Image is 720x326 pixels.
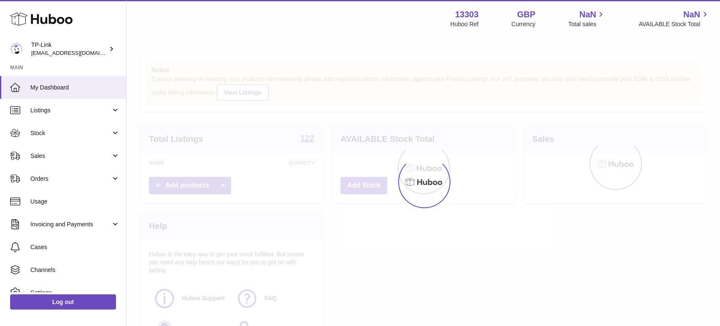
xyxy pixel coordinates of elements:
a: NaN AVAILABLE Stock Total [639,9,710,28]
div: Currency [512,20,536,28]
span: Settings [30,289,120,297]
span: Sales [30,152,111,160]
span: AVAILABLE Stock Total [639,20,710,28]
span: Usage [30,198,120,206]
span: Channels [30,266,120,274]
span: [EMAIL_ADDRESS][DOMAIN_NAME] [31,49,124,56]
div: TP-Link [31,41,107,57]
strong: 13303 [455,9,479,20]
strong: GBP [517,9,535,20]
span: NaN [579,9,596,20]
span: Stock [30,129,111,137]
span: NaN [683,9,700,20]
span: Invoicing and Payments [30,220,111,228]
span: Listings [30,106,111,114]
a: NaN Total sales [568,9,606,28]
img: internalAdmin-13303@internal.huboo.com [10,43,23,55]
span: Orders [30,175,111,183]
a: Log out [10,294,116,310]
span: Total sales [568,20,606,28]
div: Huboo Ref [450,20,479,28]
span: Cases [30,243,120,251]
span: My Dashboard [30,84,120,92]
